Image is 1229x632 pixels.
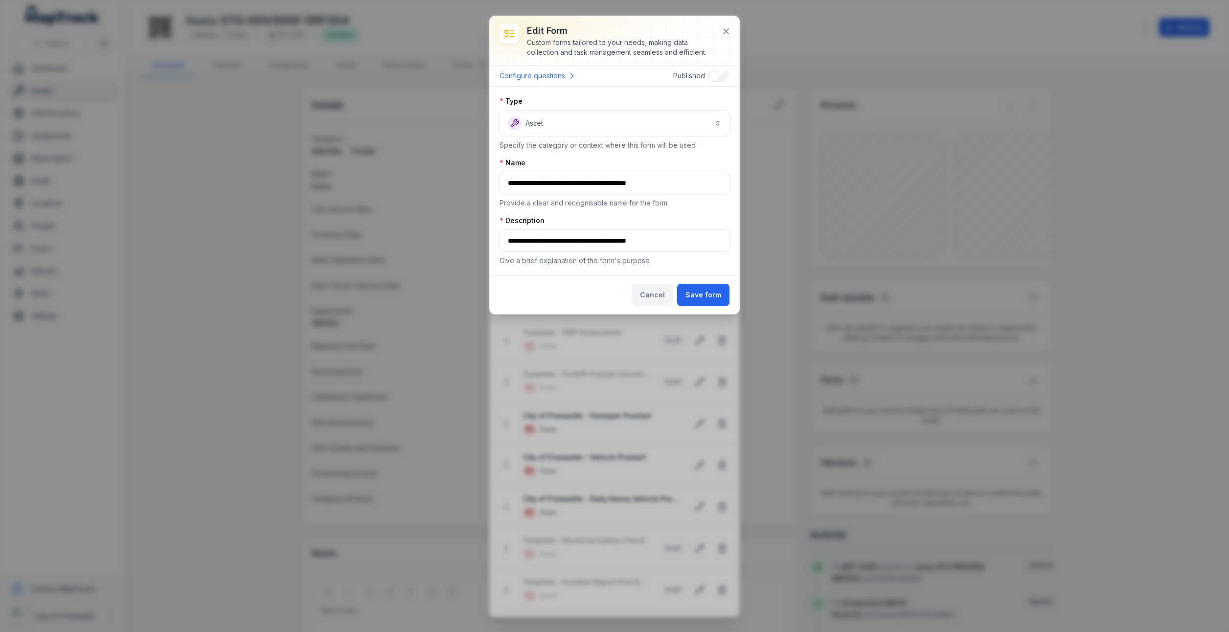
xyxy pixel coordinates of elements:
a: Configure questions [500,69,577,82]
h3: Edit form [527,24,714,38]
label: Name [500,158,525,168]
label: Type [500,96,523,106]
button: Cancel [632,284,673,306]
div: Custom forms tailored to your needs, making data collection and task management seamless and effi... [527,38,714,57]
p: Give a brief explanation of the form's purpose [500,256,729,266]
span: Published [673,71,705,80]
button: Asset [500,110,729,136]
p: Provide a clear and recognisable name for the form [500,198,729,208]
p: Specify the category or context where this form will be used [500,140,729,150]
button: Save form [677,284,729,306]
label: Description [500,216,545,226]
